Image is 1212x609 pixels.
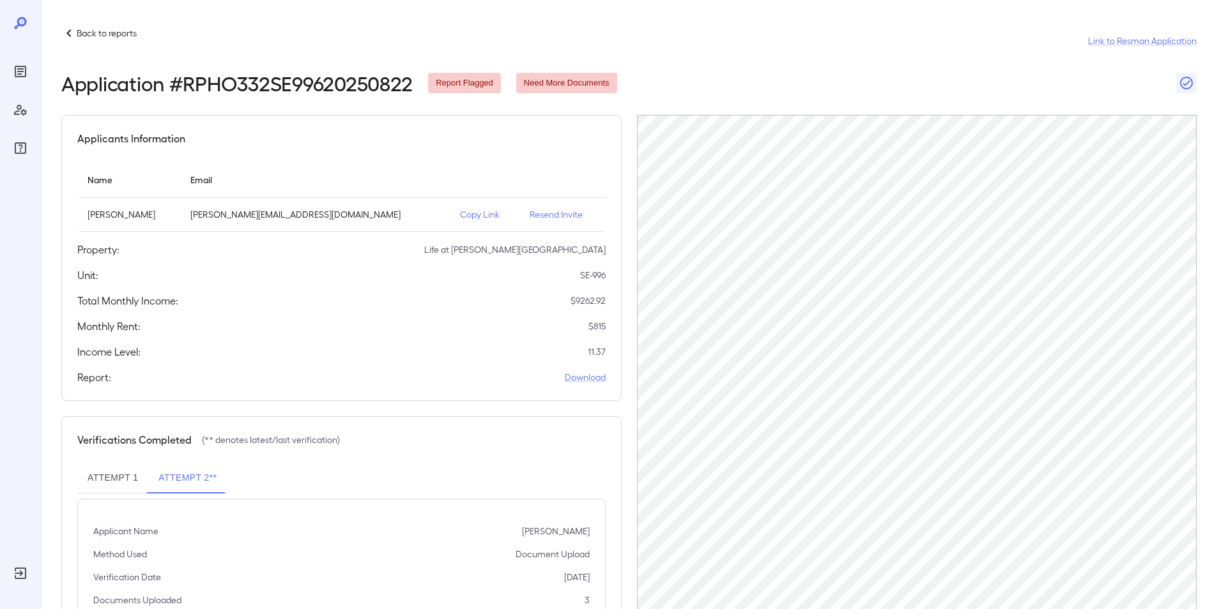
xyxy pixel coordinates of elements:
h5: Monthly Rent: [77,319,141,334]
th: Email [180,162,449,198]
h5: Applicants Information [77,131,185,146]
p: Copy Link [460,208,510,221]
h5: Total Monthly Income: [77,293,178,308]
p: (** denotes latest/last verification) [202,433,340,446]
span: Report Flagged [428,77,501,89]
p: Life at [PERSON_NAME][GEOGRAPHIC_DATA] [424,243,606,256]
button: Attempt 2** [148,463,227,493]
a: Link to Resman Application [1088,34,1197,47]
span: Need More Documents [516,77,617,89]
h5: Report: [77,370,111,385]
button: Attempt 1 [77,463,148,493]
th: Name [77,162,180,198]
p: $ 815 [588,320,606,333]
a: Download [565,371,606,384]
p: $ 9262.92 [571,294,606,307]
p: SE-996 [580,269,606,282]
p: Documents Uploaded [93,594,181,606]
h5: Verifications Completed [77,432,192,447]
p: Applicant Name [93,525,158,538]
p: Verification Date [93,571,161,583]
p: [PERSON_NAME] [522,525,590,538]
p: Document Upload [516,548,590,560]
p: Back to reports [77,27,137,40]
button: Close Report [1176,73,1197,93]
p: 3 [585,594,590,606]
h5: Income Level: [77,344,141,359]
h2: Application # RPHO332SE99620250822 [61,71,413,94]
h5: Unit: [77,267,98,283]
div: Log Out [10,563,31,583]
p: [PERSON_NAME] [88,208,170,221]
table: simple table [77,162,606,232]
div: Manage Users [10,100,31,120]
p: 11.37 [588,345,606,358]
p: Method Used [93,548,147,560]
div: FAQ [10,138,31,158]
div: Reports [10,61,31,82]
p: Resend Invite [530,208,595,221]
p: [PERSON_NAME][EMAIL_ADDRESS][DOMAIN_NAME] [190,208,439,221]
h5: Property: [77,242,119,257]
p: [DATE] [564,571,590,583]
